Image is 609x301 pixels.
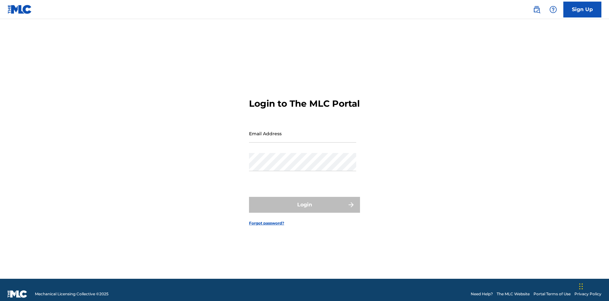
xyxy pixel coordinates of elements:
a: Public Search [530,3,543,16]
a: Forgot password? [249,220,284,226]
a: Need Help? [471,291,493,297]
a: Sign Up [563,2,601,17]
div: Help [547,3,560,16]
img: MLC Logo [8,5,32,14]
a: The MLC Website [497,291,530,297]
span: Mechanical Licensing Collective © 2025 [35,291,108,297]
img: logo [8,290,27,298]
a: Privacy Policy [574,291,601,297]
h3: Login to The MLC Portal [249,98,360,109]
a: Portal Terms of Use [534,291,571,297]
div: Drag [579,277,583,296]
img: help [549,6,557,13]
iframe: Chat Widget [577,271,609,301]
img: search [533,6,540,13]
